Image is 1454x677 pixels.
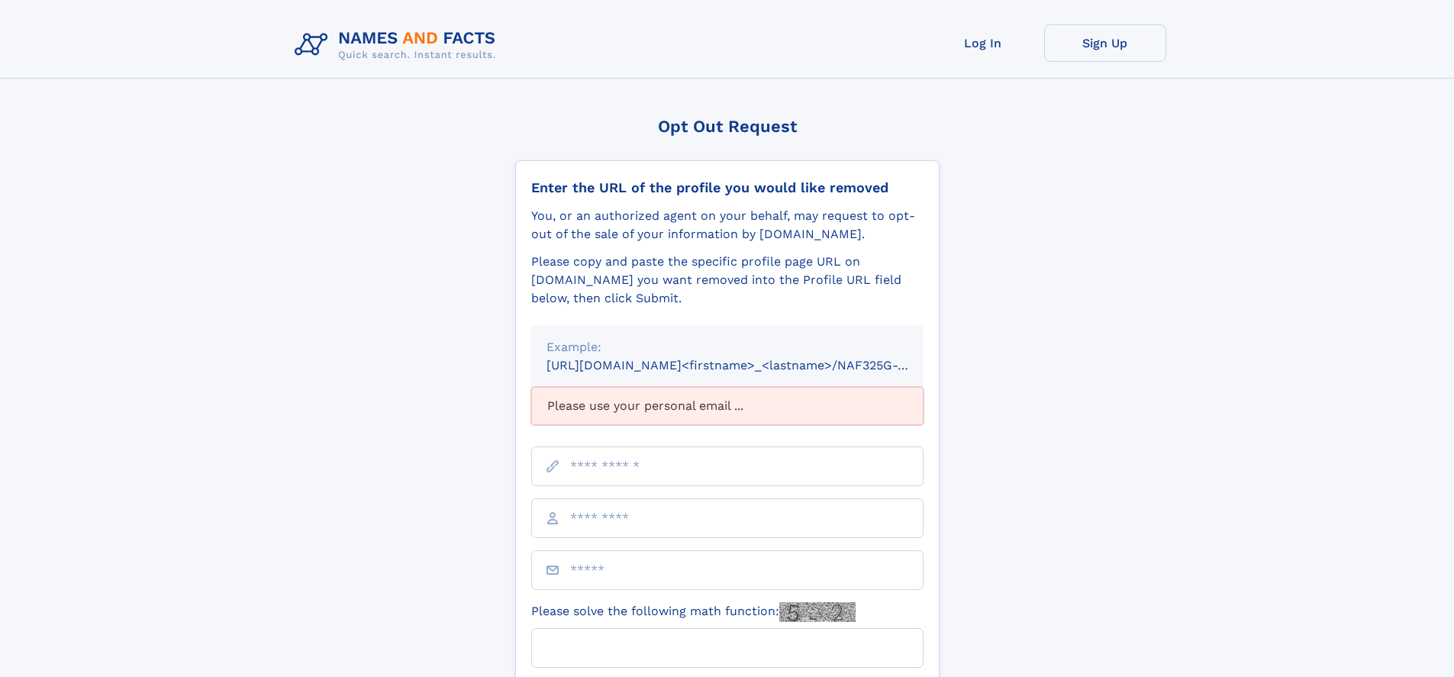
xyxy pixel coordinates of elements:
div: Please copy and paste the specific profile page URL on [DOMAIN_NAME] you want removed into the Pr... [531,253,924,308]
div: Example: [546,338,908,356]
img: Logo Names and Facts [289,24,508,66]
label: Please solve the following math function: [531,602,856,622]
div: Please use your personal email ... [531,387,924,425]
a: Sign Up [1044,24,1166,62]
div: Opt Out Request [515,117,940,136]
div: Enter the URL of the profile you would like removed [531,179,924,196]
a: Log In [922,24,1044,62]
div: You, or an authorized agent on your behalf, may request to opt-out of the sale of your informatio... [531,207,924,243]
small: [URL][DOMAIN_NAME]<firstname>_<lastname>/NAF325G-xxxxxxxx [546,358,953,372]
